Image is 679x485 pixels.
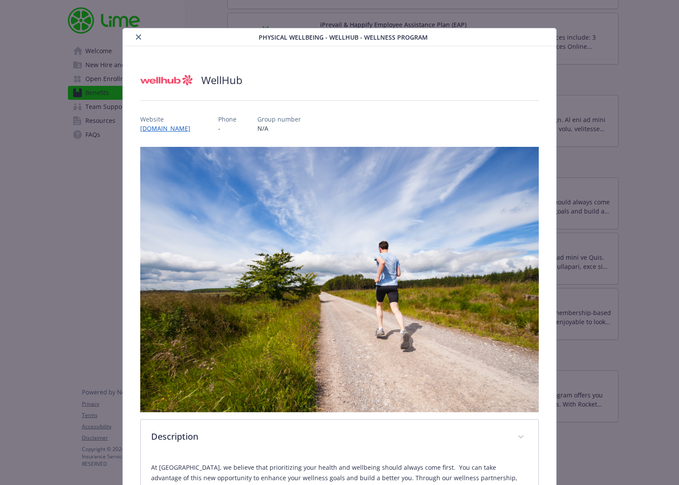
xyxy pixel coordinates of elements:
p: Website [140,115,197,124]
a: [DOMAIN_NAME] [140,124,197,132]
img: banner [140,147,539,412]
div: Description [141,420,539,455]
img: Wellhub [140,67,193,93]
p: - [218,124,236,133]
p: Group number [257,115,301,124]
span: Physical Wellbeing - WellHub - Wellness Program [259,33,428,42]
p: N/A [257,124,301,133]
p: Phone [218,115,236,124]
p: Description [151,430,507,443]
button: close [133,32,144,42]
h2: WellHub [201,73,243,88]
